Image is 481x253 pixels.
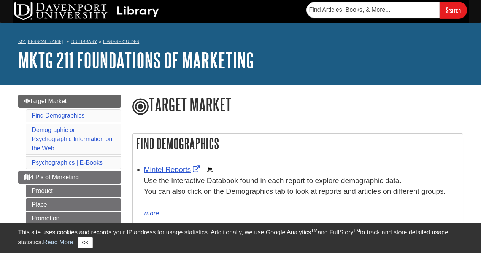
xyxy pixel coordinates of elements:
[354,228,360,233] sup: TM
[18,38,63,45] a: My [PERSON_NAME]
[32,159,103,166] a: Psychographics | E-Books
[144,208,165,219] button: more...
[144,175,459,208] div: Use the Interactive Databook found in each report to explore demographic data. You can also click...
[306,2,467,18] form: Searches DU Library's articles, books, and more
[26,212,121,225] a: Promotion
[306,2,440,18] input: Find Articles, Books, & More...
[78,237,92,248] button: Close
[18,171,121,184] a: 4 P's of Marketing
[144,165,202,173] a: Link opens in new window
[18,228,463,248] div: This site uses cookies and records your IP address for usage statistics. Additionally, we use Goo...
[18,37,463,49] nav: breadcrumb
[24,98,67,104] span: Target Market
[32,112,85,119] a: Find Demographics
[32,127,113,151] a: Demographic or Psychographic Information on the Web
[24,174,79,180] span: 4 P's of Marketing
[18,48,254,72] a: MKTG 211 Foundations of Marketing
[133,134,463,154] h2: Find Demographics
[207,167,213,173] img: Demographics
[14,2,159,20] img: DU Library
[26,185,121,197] a: Product
[132,95,463,116] h1: Target Market
[71,39,97,44] a: DU Library
[18,95,121,108] a: Target Market
[440,2,467,18] input: Search
[26,198,121,211] a: Place
[103,39,139,44] a: Library Guides
[311,228,317,233] sup: TM
[43,239,73,245] a: Read More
